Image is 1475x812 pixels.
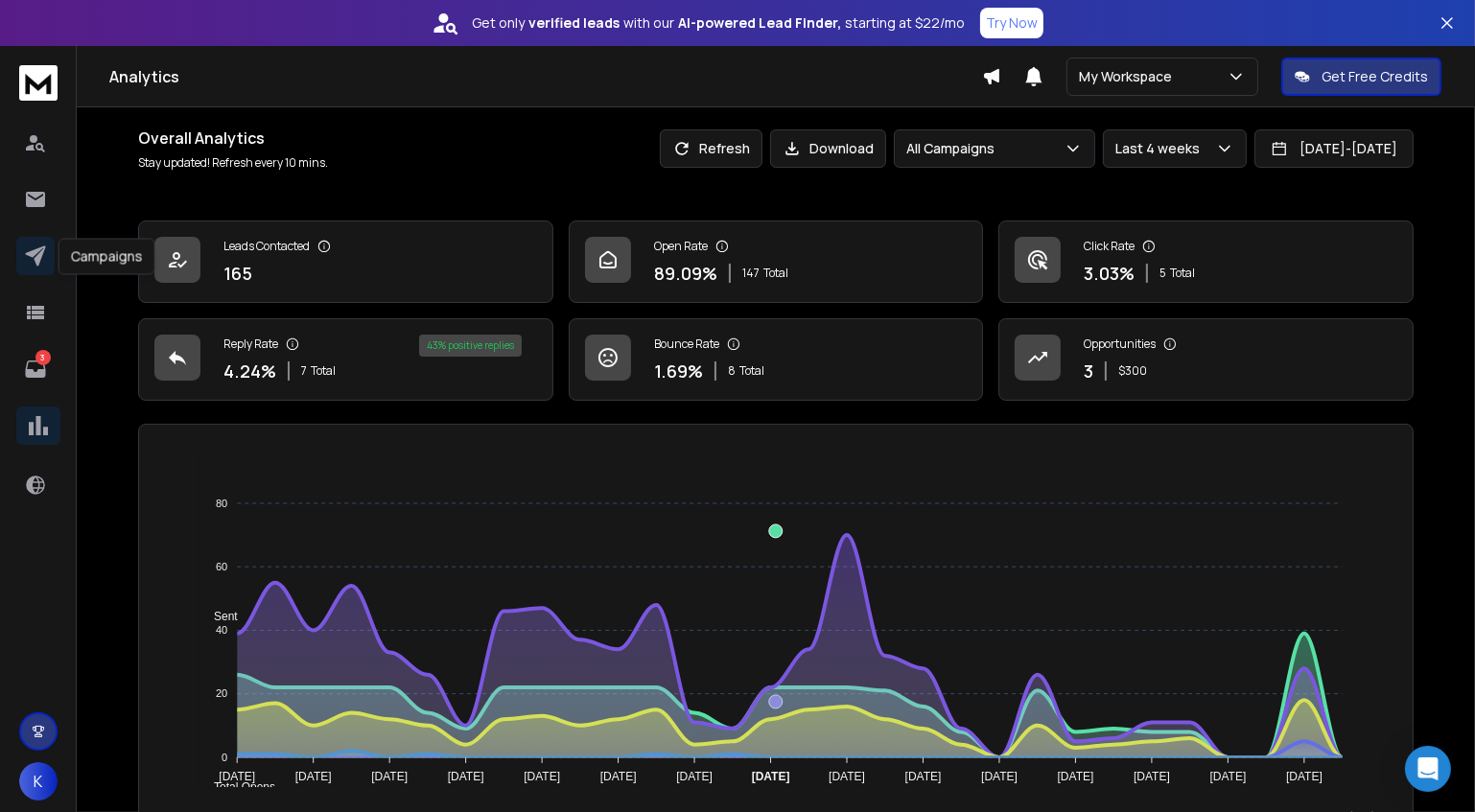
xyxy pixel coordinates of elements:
p: 89.09 % [654,260,717,287]
p: Click Rate [1084,239,1135,254]
p: Opportunities [1084,336,1156,352]
p: 1.69 % [654,358,703,384]
button: [DATE]-[DATE] [1254,129,1414,168]
span: 147 [742,266,760,281]
p: Try Now [986,13,1038,33]
span: Total [1170,266,1195,281]
tspan: 20 [216,687,227,699]
a: Reply Rate4.24%7Total43% positive replies [138,318,553,401]
h1: Overall Analytics [138,127,328,150]
tspan: 60 [216,561,227,572]
tspan: [DATE] [295,770,332,783]
span: 5 [1159,266,1166,281]
span: Total [311,363,336,379]
p: Get only with our starting at $22/mo [472,13,965,33]
p: 3.03 % [1084,260,1135,287]
tspan: [DATE] [448,770,484,783]
a: 3 [16,350,55,388]
button: Get Free Credits [1281,58,1441,96]
button: K [19,762,58,800]
tspan: [DATE] [829,770,865,783]
tspan: [DATE] [600,770,637,783]
tspan: [DATE] [1058,770,1094,783]
tspan: [DATE] [219,770,255,783]
span: 7 [301,363,307,379]
p: My Workspace [1079,67,1180,86]
strong: AI-powered Lead Finder, [678,13,841,33]
p: All Campaigns [906,139,1002,158]
a: Click Rate3.03%5Total [998,220,1414,303]
p: 4.24 % [223,358,276,384]
p: $ 300 [1118,363,1147,379]
tspan: [DATE] [981,770,1018,783]
span: Total [763,266,788,281]
p: Bounce Rate [654,336,719,352]
p: 165 [223,260,252,287]
tspan: 40 [216,624,227,636]
tspan: 80 [216,498,227,509]
tspan: [DATE] [1210,770,1247,783]
div: Campaigns [59,238,155,274]
p: Last 4 weeks [1115,139,1207,158]
tspan: [DATE] [905,770,942,783]
p: Refresh [699,139,750,158]
tspan: [DATE] [1134,770,1170,783]
p: 3 [35,350,51,365]
a: Leads Contacted165 [138,220,553,303]
button: Refresh [660,129,762,168]
span: Total Opens [199,780,275,794]
p: Stay updated! Refresh every 10 mins. [138,155,328,171]
p: Open Rate [654,239,708,254]
div: 43 % positive replies [419,335,522,357]
p: Reply Rate [223,336,278,352]
tspan: [DATE] [676,770,713,783]
tspan: [DATE] [371,770,408,783]
tspan: 0 [222,752,227,763]
tspan: [DATE] [752,770,790,783]
span: Sent [199,610,238,623]
a: Bounce Rate1.69%8Total [569,318,984,401]
span: Total [739,363,764,379]
a: Open Rate89.09%147Total [569,220,984,303]
tspan: [DATE] [524,770,560,783]
a: Opportunities3$300 [998,318,1414,401]
p: Get Free Credits [1322,67,1428,86]
p: 3 [1084,358,1093,384]
strong: verified leads [528,13,620,33]
button: Try Now [980,8,1043,38]
p: Download [809,139,874,158]
div: Open Intercom Messenger [1405,746,1451,792]
button: Download [770,129,886,168]
img: logo [19,65,58,101]
p: Leads Contacted [223,239,310,254]
tspan: [DATE] [1286,770,1323,783]
span: 8 [728,363,736,379]
h1: Analytics [109,65,982,88]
